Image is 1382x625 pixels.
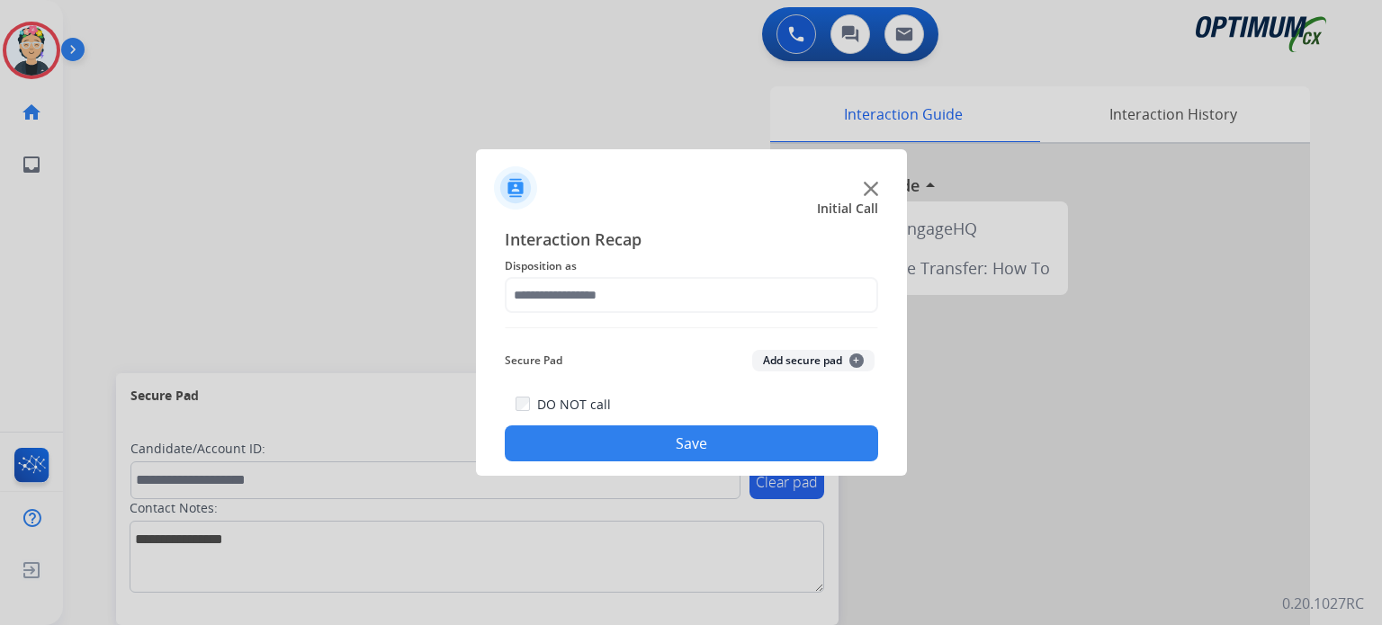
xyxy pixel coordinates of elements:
img: contactIcon [494,166,537,210]
span: + [849,353,864,368]
label: DO NOT call [537,396,611,414]
span: Initial Call [817,200,878,218]
button: Save [505,425,878,461]
p: 0.20.1027RC [1282,593,1364,614]
button: Add secure pad+ [752,350,875,371]
span: Interaction Recap [505,227,878,255]
span: Secure Pad [505,350,562,371]
span: Disposition as [505,255,878,277]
